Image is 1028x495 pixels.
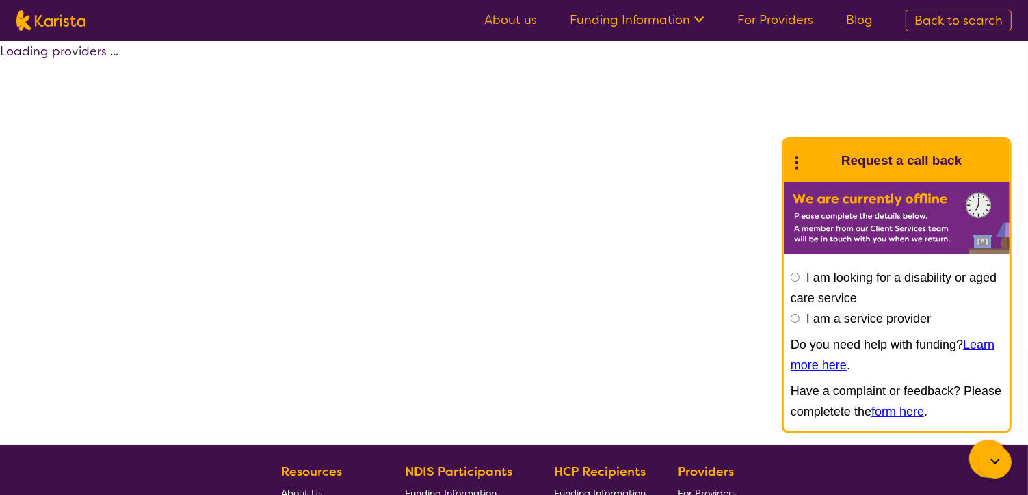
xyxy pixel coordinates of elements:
img: Karista logo [16,10,85,31]
b: NDIS Participants [405,464,512,480]
a: Back to search [906,10,1012,31]
img: Karista [806,147,833,174]
h1: Request a call back [841,150,962,171]
button: Channel Menu [969,440,1007,478]
label: I am a service provider [806,312,931,325]
img: Karista offline chat form to request call back [784,182,1010,254]
label: I am looking for a disability or aged care service [791,271,997,305]
b: Resources [281,464,342,480]
b: Providers [678,464,734,480]
a: About us [484,12,537,28]
a: For Providers [737,12,813,28]
b: HCP Recipients [554,464,646,480]
span: Back to search [914,12,1003,29]
a: form here [871,405,924,418]
a: Funding Information [570,12,704,28]
p: Have a complaint or feedback? Please completete the . [791,381,1003,422]
p: Do you need help with funding? . [791,334,1003,375]
a: Blog [846,12,873,28]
